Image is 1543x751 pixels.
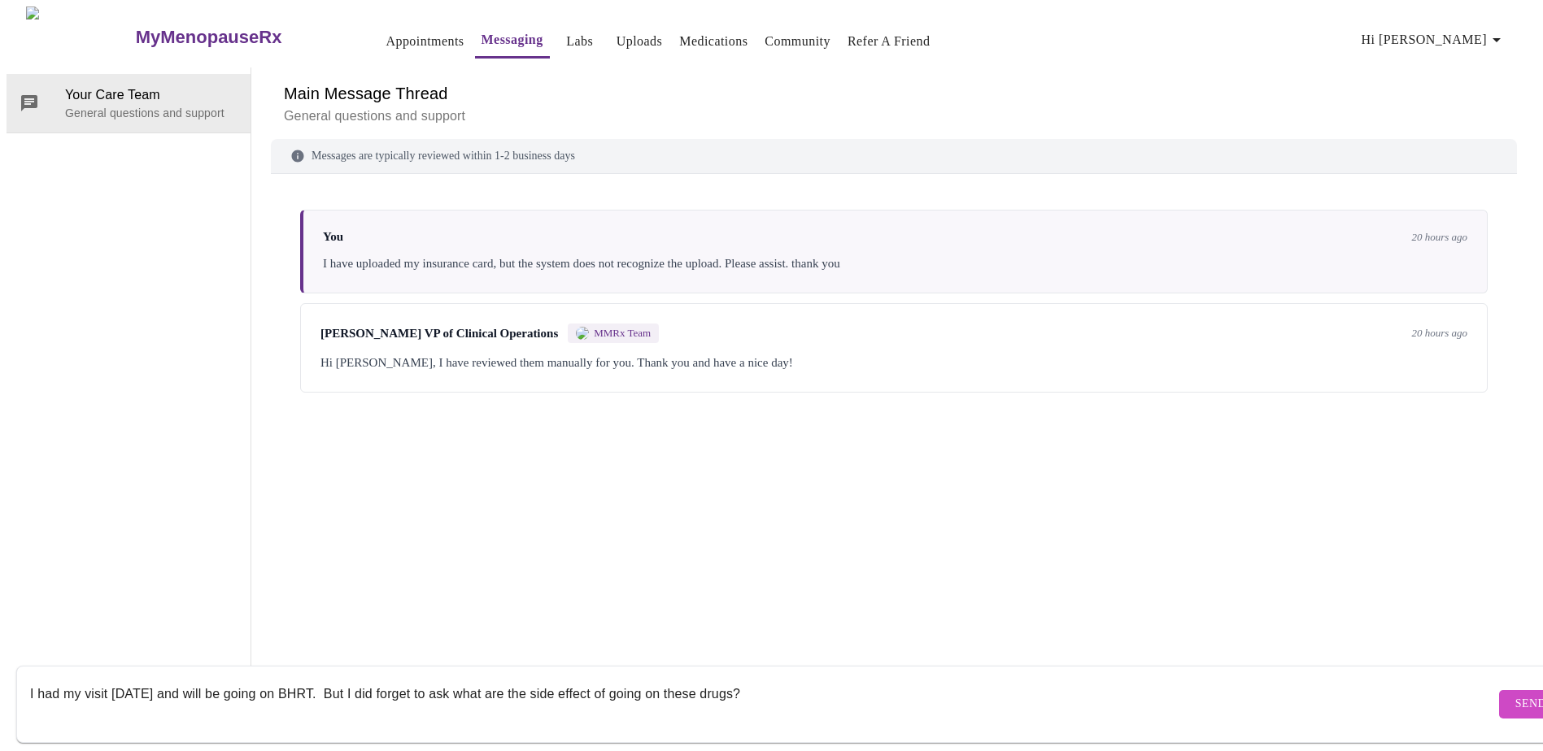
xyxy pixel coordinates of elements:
[26,7,133,67] img: MyMenopauseRx Logo
[386,30,464,53] a: Appointments
[758,25,837,58] button: Community
[323,254,1467,273] div: I have uploaded my insurance card, but the system does not recognize the upload. Please assist. t...
[673,25,754,58] button: Medications
[679,30,748,53] a: Medications
[379,25,470,58] button: Appointments
[1411,231,1467,244] span: 20 hours ago
[554,25,606,58] button: Labs
[136,27,282,48] h3: MyMenopauseRx
[841,25,937,58] button: Refer a Friend
[323,230,343,244] span: You
[475,24,550,59] button: Messaging
[482,28,543,51] a: Messaging
[1355,24,1513,56] button: Hi [PERSON_NAME]
[284,80,1504,106] h6: Main Message Thread
[848,30,931,53] a: Refer a Friend
[65,85,238,105] span: Your Care Team
[65,105,238,121] p: General questions and support
[1362,28,1506,51] span: Hi [PERSON_NAME]
[576,327,589,340] img: MMRX
[320,353,1467,372] div: Hi [PERSON_NAME], I have reviewed them manually for you. Thank you and have a nice day!
[617,30,663,53] a: Uploads
[1411,327,1467,340] span: 20 hours ago
[7,74,251,132] div: Your Care TeamGeneral questions and support
[765,30,830,53] a: Community
[271,139,1517,174] div: Messages are typically reviewed within 1-2 business days
[566,30,593,53] a: Labs
[610,25,669,58] button: Uploads
[320,327,558,341] span: [PERSON_NAME] VP of Clinical Operations
[30,678,1495,730] textarea: Send a message about your appointment
[594,327,651,340] span: MMRx Team
[284,106,1504,126] p: General questions and support
[133,9,347,66] a: MyMenopauseRx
